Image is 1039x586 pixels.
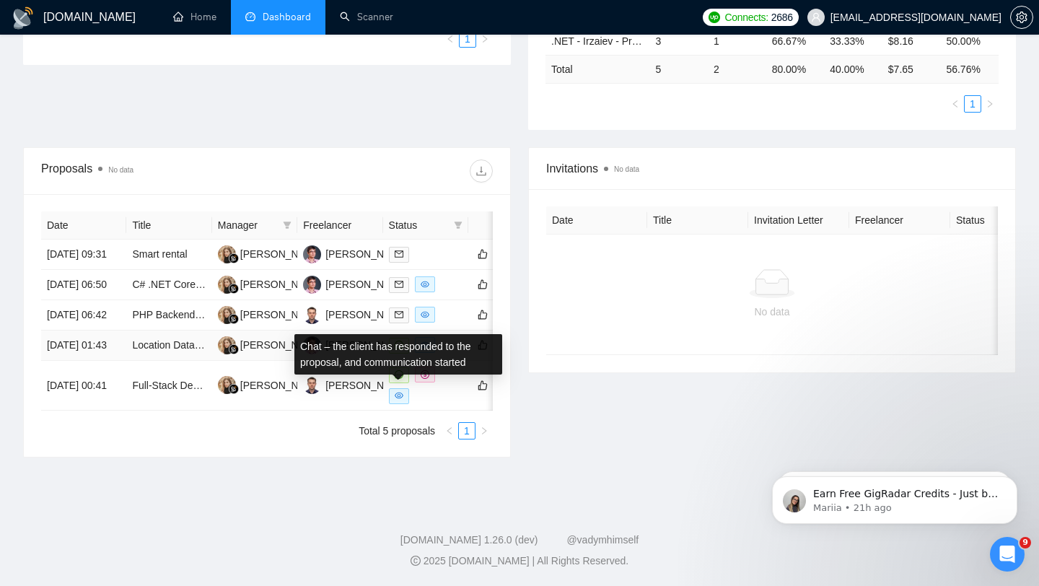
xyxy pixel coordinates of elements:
span: eye [421,310,429,319]
td: $8.16 [882,27,941,55]
a: KY[PERSON_NAME] [218,379,323,390]
a: 1 [965,96,981,112]
td: [DATE] 06:50 [41,270,126,300]
a: .NET - Irzaiev - Project [551,35,653,47]
span: mail [395,310,403,319]
a: KY[PERSON_NAME] [218,278,323,289]
img: upwork-logo.png [709,12,720,23]
span: left [445,427,454,435]
div: [PERSON_NAME] [240,337,323,353]
div: [PERSON_NAME] [240,246,323,262]
span: setting [1011,12,1033,23]
a: 1 [459,423,475,439]
span: Invitations [546,159,998,178]
td: 50.00% [940,27,999,55]
span: Connects: [724,9,768,25]
a: AL[PERSON_NAME] [303,308,408,320]
a: RI[PERSON_NAME] [303,248,408,259]
a: homeHome [173,11,216,23]
div: [PERSON_NAME] [325,307,408,323]
td: $ 7.65 [882,55,941,83]
td: 1 [708,27,766,55]
span: user [811,12,821,22]
span: like [478,309,488,320]
img: AL [303,306,321,324]
button: right [476,30,494,48]
button: right [981,95,999,113]
span: Status [389,217,448,233]
span: eye [395,391,403,400]
a: KY[PERSON_NAME] [218,338,323,350]
td: [DATE] 01:43 [41,331,126,361]
li: Next Page [475,422,493,439]
a: setting [1010,12,1033,23]
img: gigradar-bm.png [229,284,239,294]
img: AL [303,376,321,394]
th: Manager [212,211,297,240]
button: left [442,30,459,48]
img: gigradar-bm.png [229,253,239,263]
th: Invitation Letter [748,206,849,235]
span: No data [614,165,639,173]
th: Title [647,206,748,235]
button: like [474,377,491,394]
th: Title [126,211,211,240]
a: [DOMAIN_NAME] 1.26.0 (dev) [400,534,538,546]
td: 5 [649,55,708,83]
a: 1 [460,31,475,47]
a: AL[PERSON_NAME] [303,379,408,390]
span: right [986,100,994,108]
td: 56.76 % [940,55,999,83]
div: 2025 [DOMAIN_NAME] | All Rights Reserved. [12,554,1027,569]
li: 1 [964,95,981,113]
th: Freelancer [297,211,382,240]
span: dashboard [245,12,255,22]
a: RI[PERSON_NAME] [303,278,408,289]
th: Date [546,206,647,235]
span: Dashboard [263,11,311,23]
div: [PERSON_NAME] [325,276,408,292]
a: PHP Backend Developer [132,309,244,320]
img: gigradar-bm.png [229,314,239,324]
li: Previous Page [442,30,459,48]
td: 40.00 % [824,55,882,83]
td: 66.67% [766,27,825,55]
span: filter [283,221,291,229]
span: download [470,165,492,177]
div: [PERSON_NAME] [325,246,408,262]
img: KY [218,376,236,394]
span: filter [451,214,465,236]
li: 1 [458,422,475,439]
td: Full-Stack Developer (iOS +Django) for AI Mental Wellness App [126,361,211,411]
button: right [475,422,493,439]
a: C# .NET Core app to fetch and update products [132,279,346,290]
td: PHP Backend Developer [126,300,211,331]
span: left [951,100,960,108]
td: Total [545,55,649,83]
span: like [478,279,488,290]
li: Next Page [981,95,999,113]
span: eye [421,280,429,289]
th: Date [41,211,126,240]
span: copyright [411,556,421,566]
th: Freelancer [849,206,950,235]
td: Smart rental [126,240,211,270]
li: Previous Page [947,95,964,113]
span: 2686 [771,9,793,25]
img: KY [218,276,236,294]
button: setting [1010,6,1033,29]
button: like [474,276,491,293]
li: Next Page [476,30,494,48]
span: like [478,380,488,391]
img: KY [218,245,236,263]
img: gigradar-bm.png [229,384,239,394]
a: KY[PERSON_NAME] [218,308,323,320]
img: KY [218,306,236,324]
td: [DATE] 09:31 [41,240,126,270]
td: 2 [708,55,766,83]
li: Previous Page [441,422,458,439]
span: Manager [218,217,277,233]
img: KY [218,336,236,354]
